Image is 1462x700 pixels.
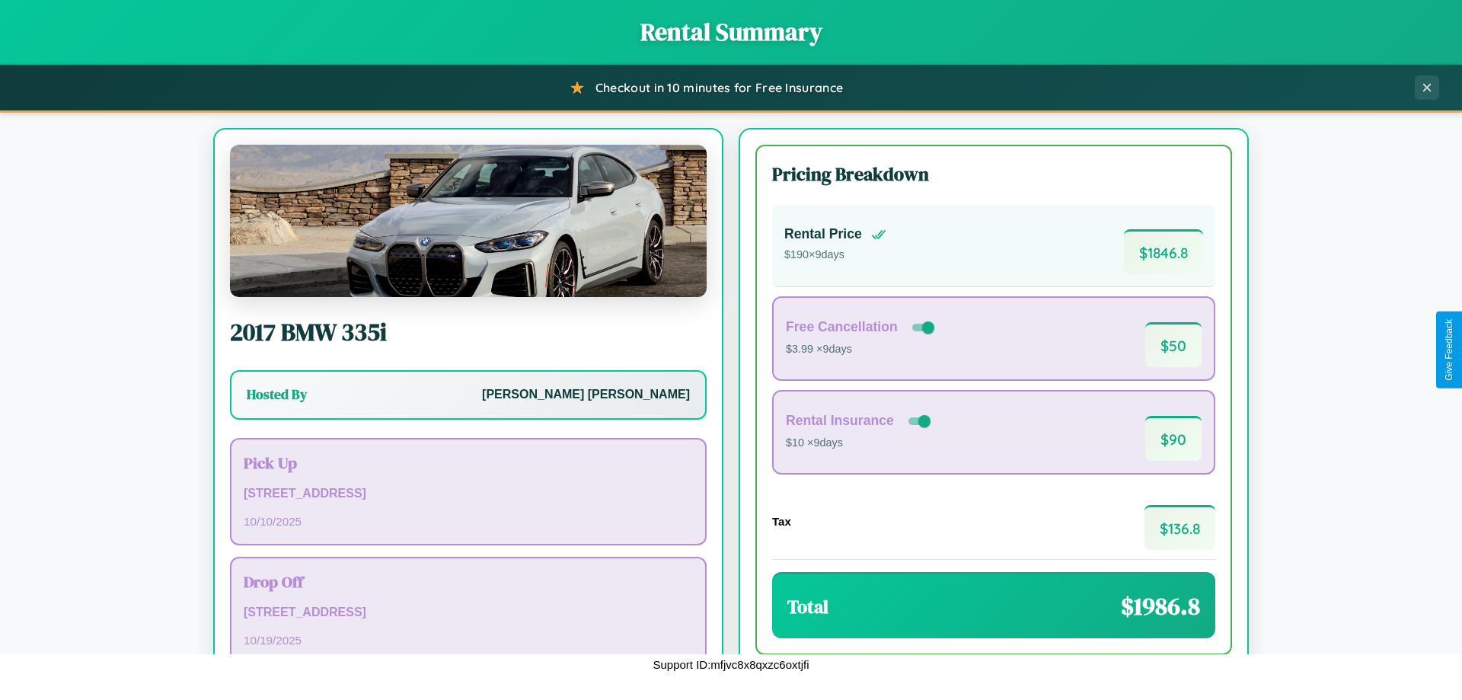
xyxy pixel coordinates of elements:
[784,245,886,265] p: $ 190 × 9 days
[1144,505,1215,550] span: $ 136.8
[244,511,693,532] p: 10 / 10 / 2025
[772,515,791,528] h4: Tax
[244,571,693,593] h3: Drop Off
[786,340,937,360] p: $3.99 × 9 days
[244,452,693,474] h3: Pick Up
[1145,322,1202,367] span: $ 50
[244,483,693,505] p: [STREET_ADDRESS]
[244,602,693,624] p: [STREET_ADDRESS]
[1124,229,1203,274] span: $ 1846.8
[15,15,1447,49] h1: Rental Summary
[784,226,862,242] h4: Rental Price
[1444,319,1454,381] div: Give Feedback
[786,433,934,453] p: $10 × 9 days
[482,384,690,406] p: [PERSON_NAME] [PERSON_NAME]
[230,315,707,349] h2: 2017 BMW 335i
[772,161,1215,187] h3: Pricing Breakdown
[653,654,809,675] p: Support ID: mfjvc8x8qxzc6oxtjfi
[244,630,693,650] p: 10 / 19 / 2025
[230,145,707,297] img: BMW 335i
[1145,416,1202,461] span: $ 90
[787,594,828,619] h3: Total
[247,385,307,404] h3: Hosted By
[595,80,843,95] span: Checkout in 10 minutes for Free Insurance
[1121,590,1200,623] span: $ 1986.8
[786,413,894,429] h4: Rental Insurance
[786,319,898,335] h4: Free Cancellation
